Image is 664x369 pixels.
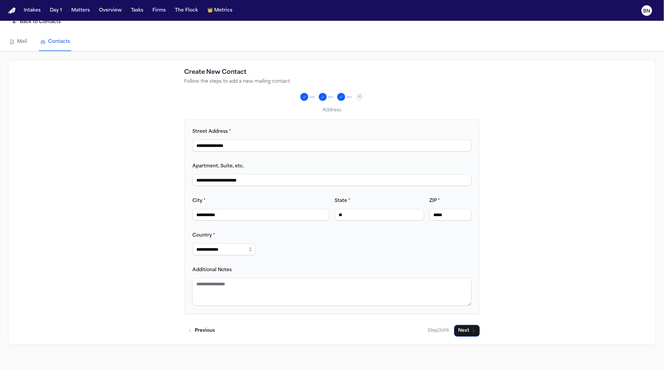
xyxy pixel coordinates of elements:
button: Overview [96,5,124,16]
p: Follow the steps to add a new mailing contact. [184,78,480,85]
button: Tasks [128,5,146,16]
nav: Progress [184,93,480,101]
a: Home [8,8,16,14]
label: State * [335,198,350,203]
button: Next [454,325,480,337]
h2: Create New Contact [184,68,480,77]
button: Previous [184,325,219,337]
label: City * [192,198,206,203]
label: Additional Notes [192,268,232,272]
label: Apartment, Suite, etc. [192,164,244,169]
span: 4 [358,94,361,99]
button: Back to Contacts [8,16,65,28]
label: Country * [192,233,215,238]
label: Street Address * [192,129,231,134]
label: ZIP * [429,198,440,203]
span: Address [323,108,342,113]
button: Matters [69,5,92,16]
span: Step 3 of 4 [428,327,449,334]
button: crownMetrics [205,5,235,16]
nav: PostGrid Navigation [8,33,656,51]
button: Day 1 [47,5,65,16]
button: Intakes [21,5,43,16]
img: Finch Logo [8,8,16,14]
button: The Flock [172,5,201,16]
button: Firms [150,5,168,16]
a: Contacts [39,33,71,51]
a: Mail [8,33,28,51]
